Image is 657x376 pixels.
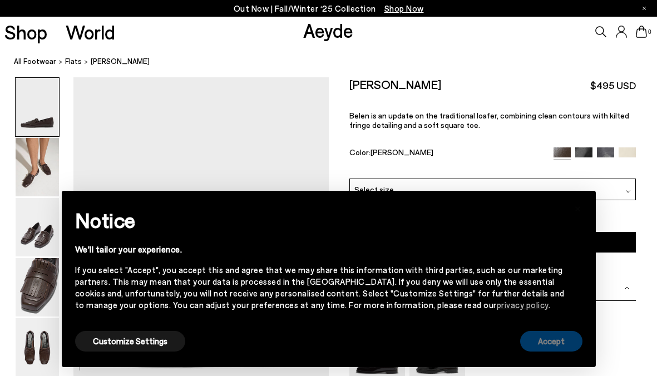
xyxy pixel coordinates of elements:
[497,300,549,310] a: privacy policy
[303,18,353,42] a: Aeyde
[4,22,47,42] a: Shop
[349,77,441,91] h2: [PERSON_NAME]
[65,57,82,66] span: flats
[371,147,433,157] span: [PERSON_NAME]
[590,78,636,92] span: $495 USD
[65,56,82,67] a: flats
[349,147,544,160] div: Color:
[75,244,565,255] div: We'll tailor your experience.
[14,56,56,67] a: All Footwear
[91,56,150,67] span: [PERSON_NAME]
[16,258,59,316] img: Belen Tassel Loafers - Image 4
[75,264,565,311] div: If you select "Accept", you accept this and agree that we may share this information with third p...
[16,138,59,196] img: Belen Tassel Loafers - Image 2
[16,198,59,256] img: Belen Tassel Loafers - Image 3
[565,194,591,221] button: Close this notice
[75,206,565,235] h2: Notice
[625,189,631,194] img: svg%3E
[75,331,185,352] button: Customize Settings
[349,111,636,130] p: Belen is an update on the traditional loafer, combining clean contours with kilted fringe detaili...
[384,3,424,13] span: Navigate to /collections/new-in
[16,78,59,136] img: Belen Tassel Loafers - Image 1
[574,199,582,215] span: ×
[234,2,424,16] p: Out Now | Fall/Winter ‘25 Collection
[14,47,657,77] nav: breadcrumb
[647,29,653,35] span: 0
[520,331,582,352] button: Accept
[624,285,630,291] img: svg%3E
[636,26,647,38] a: 0
[66,22,115,42] a: World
